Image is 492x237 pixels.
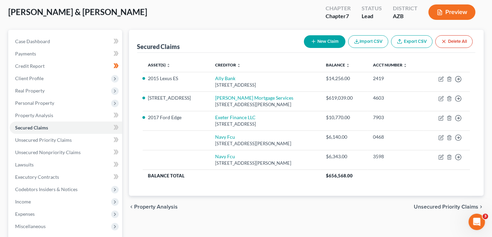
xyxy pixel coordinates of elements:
div: Secured Claims [137,42,180,51]
button: chevron_left Property Analysis [129,204,178,210]
a: Asset(s) unfold_more [148,62,171,67]
span: Executory Contracts [15,174,59,180]
span: Lawsuits [15,162,34,167]
span: Real Property [15,88,45,93]
div: 4603 [373,95,418,101]
span: Unsecured Nonpriority Claims [15,149,81,155]
i: unfold_more [346,63,350,67]
th: Balance Total [143,170,321,182]
span: Income [15,199,31,204]
button: Delete All [435,35,473,48]
span: [PERSON_NAME] & [PERSON_NAME] [8,7,147,17]
a: Payments [10,48,122,60]
i: unfold_more [167,63,171,67]
div: $6,140.00 [326,134,362,140]
a: Executory Contracts [10,171,122,183]
li: 2017 Ford Edge [148,114,204,121]
a: Unsecured Nonpriority Claims [10,146,122,159]
a: Secured Claims [10,122,122,134]
span: Property Analysis [15,112,53,118]
span: Personal Property [15,100,54,106]
div: 3598 [373,153,418,160]
div: AZB [393,12,418,20]
button: Import CSV [348,35,388,48]
div: [STREET_ADDRESS] [215,121,315,127]
span: Unsecured Priority Claims [15,137,72,143]
a: Ally Bank [215,75,235,81]
span: Unsecured Priority Claims [414,204,478,210]
i: chevron_right [478,204,484,210]
div: [STREET_ADDRESS] [215,82,315,88]
span: Client Profile [15,75,44,81]
span: Secured Claims [15,125,48,130]
div: $10,770.00 [326,114,362,121]
a: Unsecured Priority Claims [10,134,122,146]
a: Creditor unfold_more [215,62,241,67]
span: Miscellaneous [15,223,46,229]
a: Exeter Finance LLC [215,114,256,120]
span: Expenses [15,211,35,217]
span: Case Dashboard [15,38,50,44]
li: [STREET_ADDRESS] [148,95,204,101]
i: unfold_more [237,63,241,67]
button: Preview [429,4,476,20]
span: Property Analysis [134,204,178,210]
div: [STREET_ADDRESS][PERSON_NAME] [215,101,315,108]
div: District [393,4,418,12]
a: Navy Fcu [215,153,235,159]
a: Credit Report [10,60,122,72]
div: 2419 [373,75,418,82]
button: New Claim [304,35,345,48]
li: 2015 Lexus ES [148,75,204,82]
span: Credit Report [15,63,45,69]
div: [STREET_ADDRESS][PERSON_NAME] [215,140,315,147]
div: $619,039.00 [326,95,362,101]
span: Payments [15,51,36,57]
div: 7903 [373,114,418,121]
div: Chapter [326,4,351,12]
div: Chapter [326,12,351,20]
span: 7 [346,13,349,19]
i: unfold_more [403,63,407,67]
div: 0468 [373,134,418,140]
div: $14,256.00 [326,75,362,82]
div: $6,343.00 [326,153,362,160]
a: Lawsuits [10,159,122,171]
span: Codebtors Insiders & Notices [15,186,78,192]
span: $656,568.00 [326,173,353,178]
iframe: Intercom live chat [469,214,485,230]
div: [STREET_ADDRESS][PERSON_NAME] [215,160,315,166]
a: [PERSON_NAME] Mortgage Services [215,95,293,101]
a: Navy Fcu [215,134,235,140]
a: Balance unfold_more [326,62,350,67]
a: Case Dashboard [10,35,122,48]
a: Export CSV [391,35,433,48]
i: chevron_left [129,204,134,210]
div: Lead [362,12,382,20]
a: Property Analysis [10,109,122,122]
button: Unsecured Priority Claims chevron_right [414,204,484,210]
span: 3 [483,214,488,219]
a: Acct Number unfold_more [373,62,407,67]
div: Status [362,4,382,12]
